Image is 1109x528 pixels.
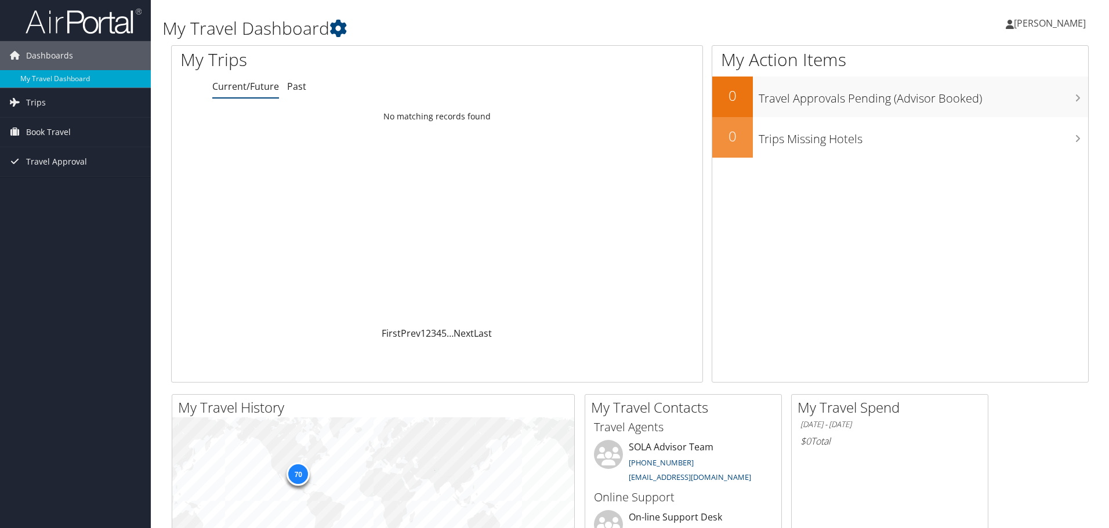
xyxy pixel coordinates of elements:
img: airportal-logo.png [26,8,142,35]
span: Dashboards [26,41,73,70]
a: Current/Future [212,80,279,93]
h1: My Trips [180,48,473,72]
span: $0 [800,435,811,447]
a: 2 [426,327,431,340]
td: No matching records found [172,106,702,127]
a: 4 [436,327,441,340]
a: 5 [441,327,447,340]
a: Next [454,327,474,340]
h6: [DATE] - [DATE] [800,419,979,430]
span: Trips [26,88,46,117]
h3: Travel Approvals Pending (Advisor Booked) [759,85,1088,107]
a: [PERSON_NAME] [1006,6,1097,41]
a: Last [474,327,492,340]
span: … [447,327,454,340]
h3: Travel Agents [594,419,773,435]
h6: Total [800,435,979,447]
a: 3 [431,327,436,340]
a: 0Travel Approvals Pending (Advisor Booked) [712,77,1088,117]
li: SOLA Advisor Team [588,440,778,487]
span: [PERSON_NAME] [1014,17,1086,30]
a: First [382,327,401,340]
div: 70 [287,463,310,486]
span: Travel Approval [26,147,87,176]
a: [EMAIL_ADDRESS][DOMAIN_NAME] [629,472,751,482]
h1: My Action Items [712,48,1088,72]
h2: My Travel History [178,398,574,417]
h1: My Travel Dashboard [162,16,786,41]
h2: 0 [712,126,753,146]
h2: 0 [712,86,753,105]
a: 1 [421,327,426,340]
a: Prev [401,327,421,340]
h2: My Travel Spend [798,398,988,417]
h3: Online Support [594,489,773,505]
a: Past [287,80,306,93]
a: 0Trips Missing Hotels [712,117,1088,158]
h2: My Travel Contacts [591,398,781,417]
h3: Trips Missing Hotels [759,125,1088,147]
a: [PHONE_NUMBER] [629,457,694,468]
span: Book Travel [26,118,71,147]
